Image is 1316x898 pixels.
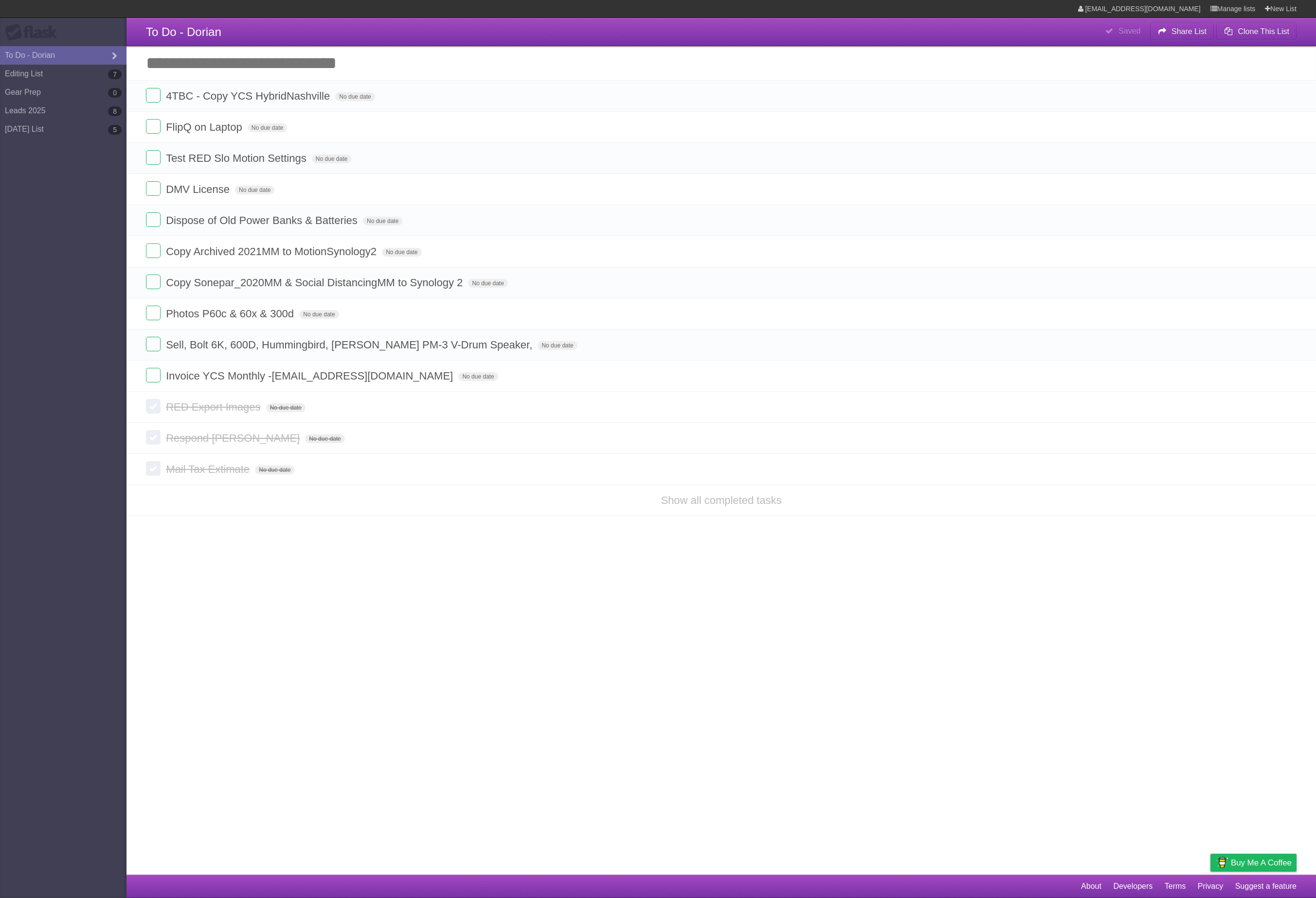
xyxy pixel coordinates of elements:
[146,181,161,196] label: Done
[166,308,296,320] span: Photos P60c & 60x & 300d
[266,403,306,412] span: No due date
[255,466,294,474] span: No due date
[166,183,232,195] span: DMV License
[166,121,245,133] span: FlipQ on Laptop
[661,494,781,506] a: Show all completed tasks
[166,245,379,258] span: Copy Archived 2021MM to MotionSynology2
[166,432,302,444] span: Respond [PERSON_NAME]
[108,69,122,79] b: 7
[382,248,421,257] span: No due date
[146,25,221,38] span: To Do - Dorian
[166,370,455,382] span: Invoice YCS Monthly - [EMAIL_ADDRESS][DOMAIN_NAME]
[1165,877,1186,896] a: Terms
[146,150,161,165] label: Done
[1210,854,1297,872] a: Buy me a coffee
[335,92,375,101] span: No due date
[166,401,263,413] span: RED Export Images
[538,341,577,350] span: No due date
[108,106,122,116] b: 8
[1215,854,1228,871] img: Buy me a coffee
[166,339,535,351] span: Sell, Bolt 6K, 600D, Hummingbird, [PERSON_NAME] PM-3 V-Drum Speaker,
[146,275,161,289] label: Done
[146,461,161,476] label: Done
[1113,877,1153,896] a: Developers
[146,306,161,320] label: Done
[146,119,161,134] label: Done
[166,463,252,475] span: Mail Tax Extimate
[146,399,161,414] label: Done
[1172,27,1207,35] b: Share List
[166,152,309,164] span: Test RED Slo Motion Settings
[1118,27,1140,35] b: Saved
[146,337,161,351] label: Done
[108,125,122,135] b: 5
[458,372,498,381] span: No due date
[146,243,161,258] label: Done
[1231,854,1292,871] span: Buy me a coffee
[363,217,402,225] span: No due date
[146,88,161,103] label: Done
[108,88,122,98] b: 0
[235,186,274,194] span: No due date
[146,212,161,227] label: Done
[1150,23,1214,40] button: Share List
[305,434,344,443] span: No due date
[312,155,351,163] span: No due date
[146,368,161,382] label: Done
[248,123,287,132] span: No due date
[166,276,465,289] span: Copy Sonepar_2020MM & Social DistancingMM to Synology 2
[1081,877,1101,896] a: About
[299,310,339,319] span: No due date
[1198,877,1223,896] a: Privacy
[468,279,507,288] span: No due date
[166,214,360,226] span: Dispose of Old Power Banks & Batteries
[1216,23,1297,40] button: Clone This List
[166,90,332,102] span: 4TBC - Copy YCS HybridNashville
[146,430,161,445] label: Done
[1235,877,1297,896] a: Suggest a feature
[5,24,63,41] div: Flask
[1238,27,1289,35] b: Clone This List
